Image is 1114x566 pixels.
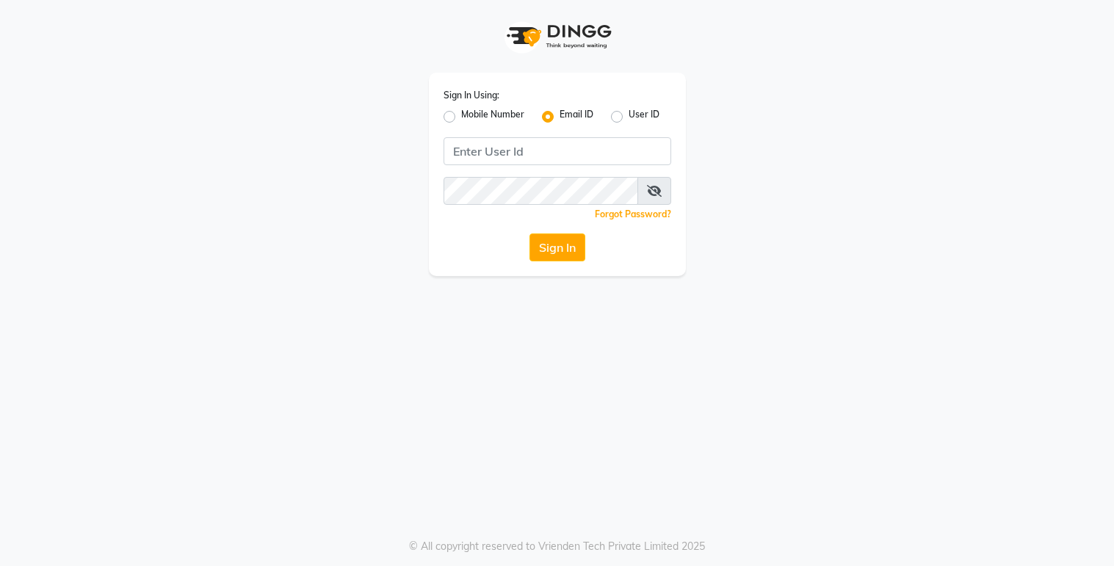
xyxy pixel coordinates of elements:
button: Sign In [529,233,585,261]
label: Mobile Number [461,108,524,126]
label: User ID [629,108,659,126]
label: Sign In Using: [444,89,499,102]
a: Forgot Password? [595,208,671,219]
input: Username [444,137,671,165]
label: Email ID [560,108,593,126]
input: Username [444,177,638,205]
img: logo1.svg [499,15,616,58]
